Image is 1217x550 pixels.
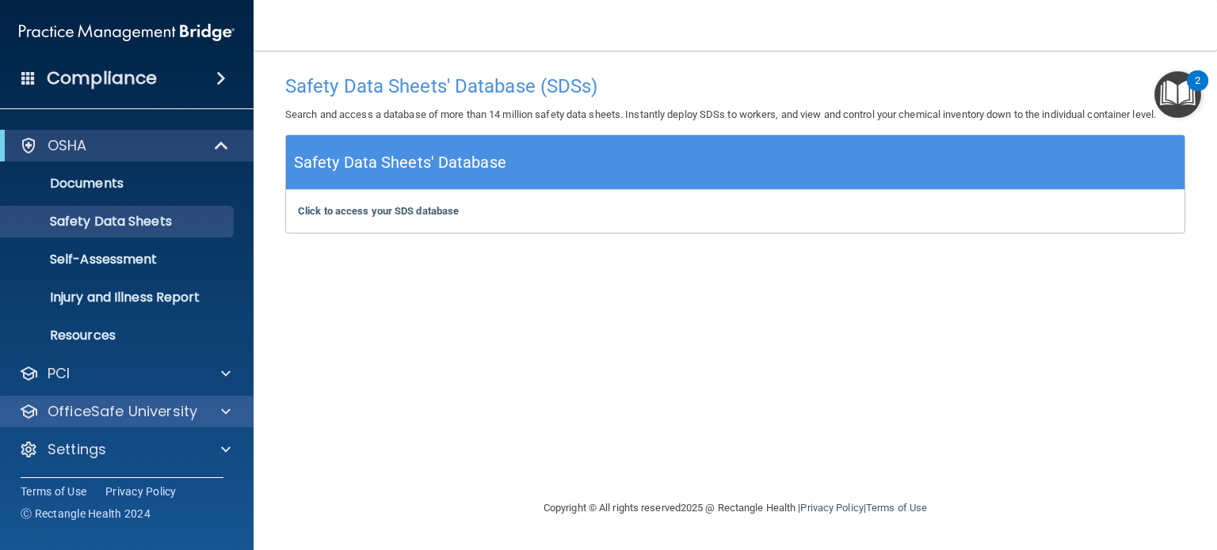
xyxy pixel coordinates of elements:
a: Privacy Policy [105,484,177,499]
a: Terms of Use [866,502,927,514]
h4: Compliance [47,67,157,89]
p: Documents [10,176,227,192]
a: OfficeSafe University [19,402,231,421]
h4: Safety Data Sheets' Database (SDSs) [285,76,1185,97]
span: Ⓒ Rectangle Health 2024 [21,506,151,522]
div: Copyright © All rights reserved 2025 @ Rectangle Health | | [446,483,1024,533]
div: 2 [1195,81,1200,101]
a: Click to access your SDS database [298,205,459,217]
p: OSHA [48,136,87,155]
button: Open Resource Center, 2 new notifications [1154,71,1201,118]
p: OfficeSafe University [48,402,197,421]
p: Resources [10,328,227,343]
p: Injury and Illness Report [10,290,227,305]
p: Settings [48,440,106,459]
a: OSHA [19,136,230,155]
a: Privacy Policy [800,502,863,514]
a: PCI [19,364,231,383]
p: Safety Data Sheets [10,214,227,229]
p: Search and access a database of more than 14 million safety data sheets. Instantly deploy SDSs to... [285,105,1185,124]
a: Terms of Use [21,484,86,499]
p: PCI [48,364,70,383]
h5: Safety Data Sheets' Database [294,149,506,176]
a: Settings [19,440,231,459]
p: Self-Assessment [10,252,227,267]
img: PMB logo [19,17,235,48]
